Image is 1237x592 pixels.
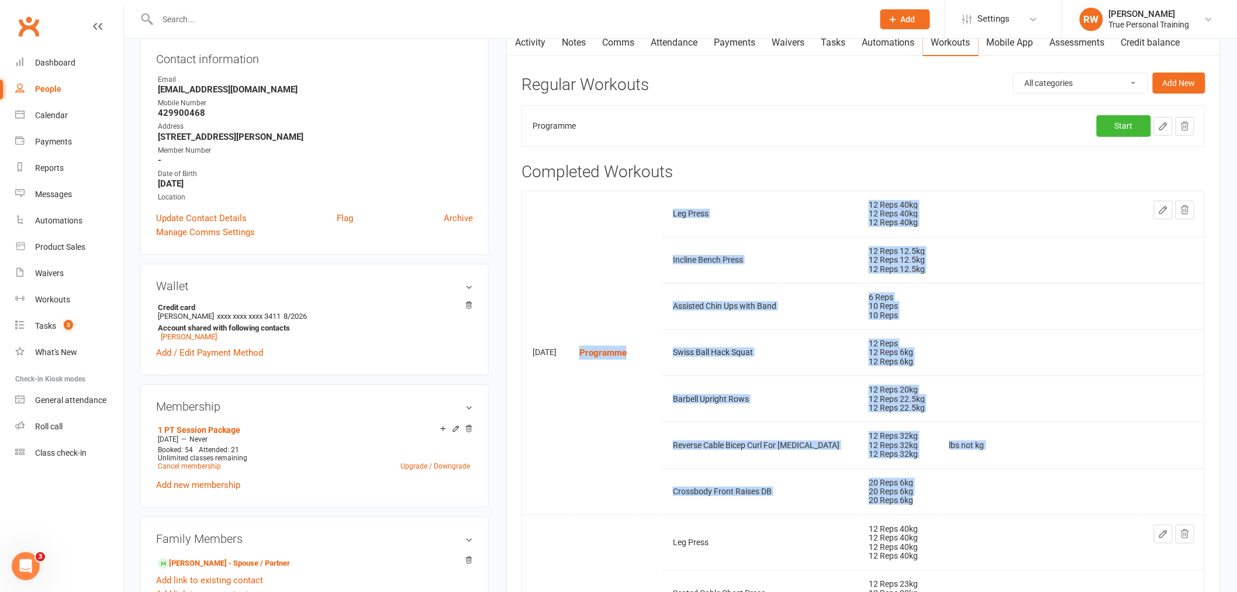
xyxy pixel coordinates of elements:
[156,480,240,490] a: Add new membership
[158,121,473,132] div: Address
[869,311,928,320] div: 10 Reps
[642,29,706,56] a: Attendance
[35,190,72,199] div: Messages
[979,29,1042,56] a: Mobile App
[15,155,123,181] a: Reports
[35,422,63,431] div: Roll call
[869,534,928,542] div: 12 Reps 40kg
[158,168,473,180] div: Date of Birth
[158,454,247,462] span: Unlimited classes remaining
[869,209,928,218] div: 12 Reps 40kg
[522,105,762,146] td: Programme
[1109,19,1190,30] div: True Personal Training
[15,129,123,155] a: Payments
[869,543,928,552] div: 12 Reps 40kg
[35,137,72,146] div: Payments
[156,573,263,587] a: Add link to existing contact
[869,302,928,311] div: 10 Reps
[15,208,123,234] a: Automations
[939,422,1141,468] td: lbs not kg
[158,446,193,454] span: Booked: 54
[158,323,467,332] strong: Account shared with following contacts
[869,395,928,404] div: 12 Reps 22.5kg
[706,29,763,56] a: Payments
[579,346,627,360] button: Programme
[156,301,473,343] li: [PERSON_NAME]
[1042,29,1113,56] a: Assessments
[400,462,470,470] a: Upgrade / Downgrade
[869,404,928,412] div: 12 Reps 22.5kg
[35,321,56,331] div: Tasks
[869,339,928,348] div: 12 Reps
[35,448,87,457] div: Class check-in
[880,9,930,29] button: Add
[64,320,73,330] span: 3
[36,552,45,562] span: 3
[15,287,123,313] a: Workouts
[189,435,208,443] span: Never
[1109,9,1190,19] div: [PERSON_NAME]
[158,132,473,142] strong: [STREET_ADDRESS][PERSON_NAME]
[869,496,928,505] div: 20 Reps 6kg
[662,191,858,237] td: Leg Press
[554,29,594,56] a: Notes
[35,347,77,357] div: What's New
[158,155,473,166] strong: -
[869,580,928,588] div: 12 Reps 23kg
[869,487,928,496] div: 20 Reps 6kg
[869,525,928,534] div: 12 Reps 40kg
[1097,115,1151,136] a: Start
[522,191,569,515] td: [DATE]
[35,295,70,304] div: Workouts
[158,98,473,109] div: Mobile Number
[869,386,928,394] div: 12 Reps 20kg
[35,395,106,405] div: General attendance
[978,6,1010,32] span: Settings
[154,11,865,27] input: Search...
[1080,8,1103,31] div: RW
[158,425,240,435] a: 1 PT Session Package
[14,12,43,41] a: Clubworx
[869,293,928,302] div: 6 Reps
[15,313,123,339] a: Tasks 3
[158,74,473,85] div: Email
[156,532,473,545] h3: Family Members
[869,265,928,274] div: 12 Reps 12.5kg
[507,29,554,56] a: Activity
[158,84,473,95] strong: [EMAIL_ADDRESS][DOMAIN_NAME]
[35,111,68,120] div: Calendar
[662,515,858,570] td: Leg Press
[15,387,123,414] a: General attendance kiosk mode
[158,303,467,312] strong: Credit card
[12,552,40,580] iframe: Intercom live chat
[35,216,82,225] div: Automations
[444,211,473,225] a: Archive
[662,422,858,468] td: Reverse Cable Bicep Curl For [MEDICAL_DATA]
[15,234,123,260] a: Product Sales
[156,280,473,292] h3: Wallet
[662,329,858,376] td: Swiss Ball Hack Squat
[869,450,928,459] div: 12 Reps 32kg
[521,76,649,94] h3: Regular Workouts
[869,247,928,256] div: 12 Reps 12.5kg
[662,283,858,329] td: Assisted Chin Ups with Band
[217,312,281,321] span: xxxx xxxx xxxx 3411
[763,29,813,56] a: Waivers
[1153,73,1205,94] button: Add New
[869,552,928,560] div: 12 Reps 40kg
[158,435,178,443] span: [DATE]
[161,332,217,341] a: [PERSON_NAME]
[15,76,123,102] a: People
[15,414,123,440] a: Roll call
[35,58,75,67] div: Dashboard
[156,400,473,413] h3: Membership
[158,557,290,570] a: [PERSON_NAME] - Spouse / Partner
[869,348,928,357] div: 12 Reps 6kg
[662,469,858,515] td: Crossbody Front Raises DB
[901,15,915,24] span: Add
[337,211,353,225] a: Flag
[1113,29,1188,56] a: Credit balance
[158,178,473,189] strong: [DATE]
[156,346,263,360] a: Add / Edit Payment Method
[35,242,85,252] div: Product Sales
